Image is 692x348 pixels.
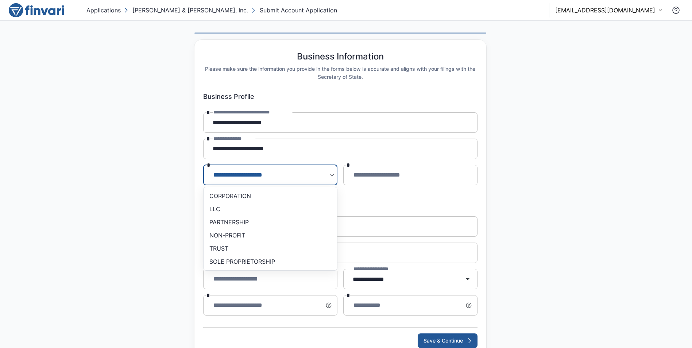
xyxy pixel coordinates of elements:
li: SOLE PROPRIETORSHIP [206,256,334,267]
li: LLC [206,203,334,215]
li: TRUST [206,243,334,254]
li: PARTNERSHIP [206,216,334,228]
li: CORPORATION [206,190,334,202]
li: NON-PROFIT [206,229,334,241]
